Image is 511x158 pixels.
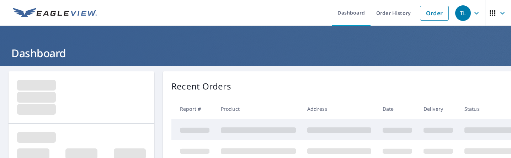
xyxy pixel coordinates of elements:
[377,98,418,119] th: Date
[171,98,215,119] th: Report #
[302,98,377,119] th: Address
[215,98,302,119] th: Product
[455,5,471,21] div: TL
[418,98,459,119] th: Delivery
[13,8,97,18] img: EV Logo
[9,46,502,60] h1: Dashboard
[171,80,231,93] p: Recent Orders
[420,6,449,21] a: Order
